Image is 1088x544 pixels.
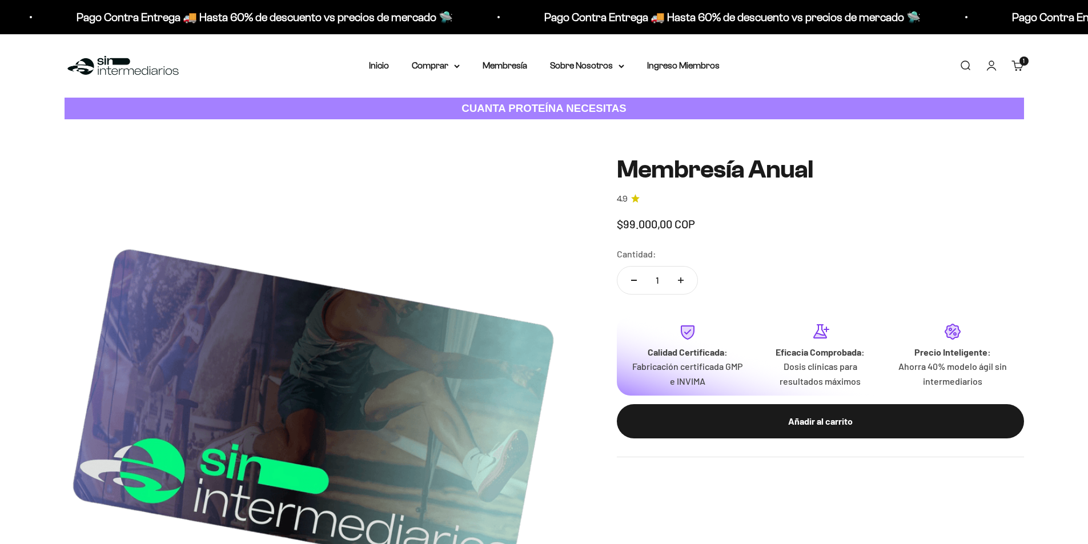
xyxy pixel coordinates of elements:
[65,98,1024,120] a: CUANTA PROTEÍNA NECESITAS
[617,404,1024,438] button: Añadir al carrito
[763,359,877,388] p: Dosis clínicas para resultados máximos
[617,193,1024,205] a: 4.94.9 de 5.0 estrellas
[664,267,697,294] button: Aumentar cantidad
[631,359,745,388] p: Fabricación certificada GMP e INVIMA
[617,193,628,205] span: 4.9
[648,346,728,357] strong: Calidad Certificada:
[776,346,865,357] strong: Eficacia Comprobada:
[1023,58,1025,64] span: 1
[483,61,527,70] a: Membresía
[461,102,627,114] strong: CUANTA PROTEÍNA NECESITAS
[896,359,1010,388] p: Ahorra 40% modelo ágil sin intermediarios
[617,156,1024,183] h1: Membresía Anual
[53,8,429,26] p: Pago Contra Entrega 🚚 Hasta 60% de descuento vs precios de mercado 🛸
[617,267,651,294] button: Reducir cantidad
[617,215,695,233] sale-price: $99.000,00 COP
[369,61,389,70] a: Inicio
[412,58,460,73] summary: Comprar
[914,346,991,357] strong: Precio Inteligente:
[550,58,624,73] summary: Sobre Nosotros
[640,414,1001,429] div: Añadir al carrito
[647,61,720,70] a: Ingreso Miembros
[520,8,897,26] p: Pago Contra Entrega 🚚 Hasta 60% de descuento vs precios de mercado 🛸
[617,247,656,261] label: Cantidad:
